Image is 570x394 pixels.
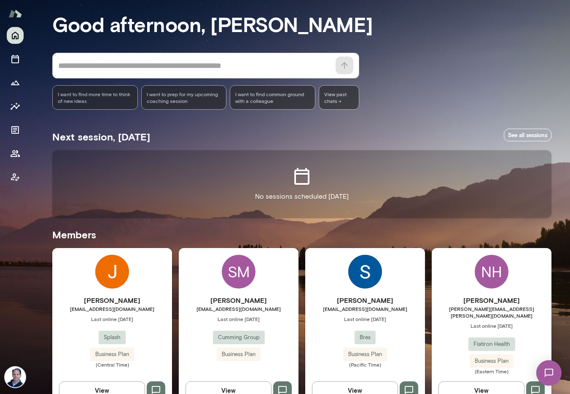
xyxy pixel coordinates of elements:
button: Members [7,145,24,162]
h6: [PERSON_NAME] [52,295,172,305]
img: Jeremy Hiller [95,255,129,289]
span: I want to find common ground with a colleague [235,91,310,104]
span: Business Plan [343,350,387,359]
button: Client app [7,169,24,186]
span: [EMAIL_ADDRESS][DOMAIN_NAME] [179,305,298,312]
span: [PERSON_NAME][EMAIL_ADDRESS][PERSON_NAME][DOMAIN_NAME] [432,305,551,319]
span: Last online [DATE] [179,316,298,322]
span: Last online [DATE] [52,316,172,322]
h6: [PERSON_NAME] [432,295,551,305]
button: Documents [7,121,24,138]
span: I want to prep for my upcoming coaching session [147,91,221,104]
span: Last online [DATE] [305,316,425,322]
div: I want to find common ground with a colleague [230,85,315,110]
span: Cumming Group [213,333,265,342]
span: View past chats -> [319,85,359,110]
span: (Eastern Time) [432,368,551,375]
span: Business Plan [470,357,514,365]
span: Business Plan [217,350,261,359]
span: Flatiron Health [468,340,515,348]
button: Insights [7,98,24,115]
h5: Members [52,228,551,241]
span: [EMAIL_ADDRESS][DOMAIN_NAME] [52,305,172,312]
button: Growth Plan [7,74,24,91]
div: SM [222,255,255,289]
button: Home [7,27,24,44]
div: I want to find more time to think of new ideas [52,85,138,110]
h5: Next session, [DATE] [52,130,150,143]
div: I want to prep for my upcoming coaching session [141,85,227,110]
h6: [PERSON_NAME] [305,295,425,305]
span: Brex [355,333,376,342]
h6: [PERSON_NAME] [179,295,298,305]
span: Business Plan [90,350,134,359]
a: See all sessions [504,129,551,142]
span: Last online [DATE] [432,322,551,329]
span: I want to find more time to think of new ideas [58,91,132,104]
img: Sumit Mallick [348,255,382,289]
p: No sessions scheduled [DATE] [255,192,349,202]
span: (Central Time) [52,361,172,368]
img: Mento [8,5,22,22]
button: Sessions [7,51,24,67]
span: [EMAIL_ADDRESS][DOMAIN_NAME] [305,305,425,312]
div: NH [475,255,508,289]
img: Jeremy Shane [5,367,25,387]
span: (Pacific Time) [305,361,425,368]
h3: Good afternoon, [PERSON_NAME] [52,12,551,36]
span: Splash [99,333,126,342]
